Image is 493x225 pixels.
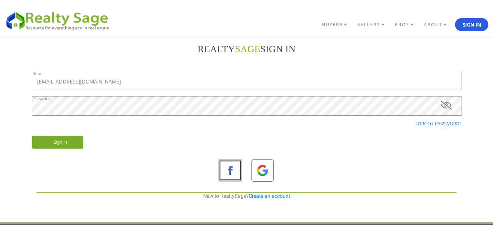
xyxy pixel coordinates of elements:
a: SELLERS [355,19,393,30]
input: Sign in [32,136,83,149]
font: SAGE [235,43,260,54]
a: Create an account [249,193,290,199]
label: Email [33,72,43,75]
label: Password [33,97,50,100]
a: PROS [393,19,422,30]
a: ABOUT [422,19,455,30]
a: Forgot password? [415,120,461,127]
button: Sign In [455,18,488,31]
h2: REALTY Sign in [32,43,461,55]
p: New to RealtySage? [37,193,456,200]
a: BUYERS [320,19,355,30]
img: REALTY SAGE [5,10,115,31]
